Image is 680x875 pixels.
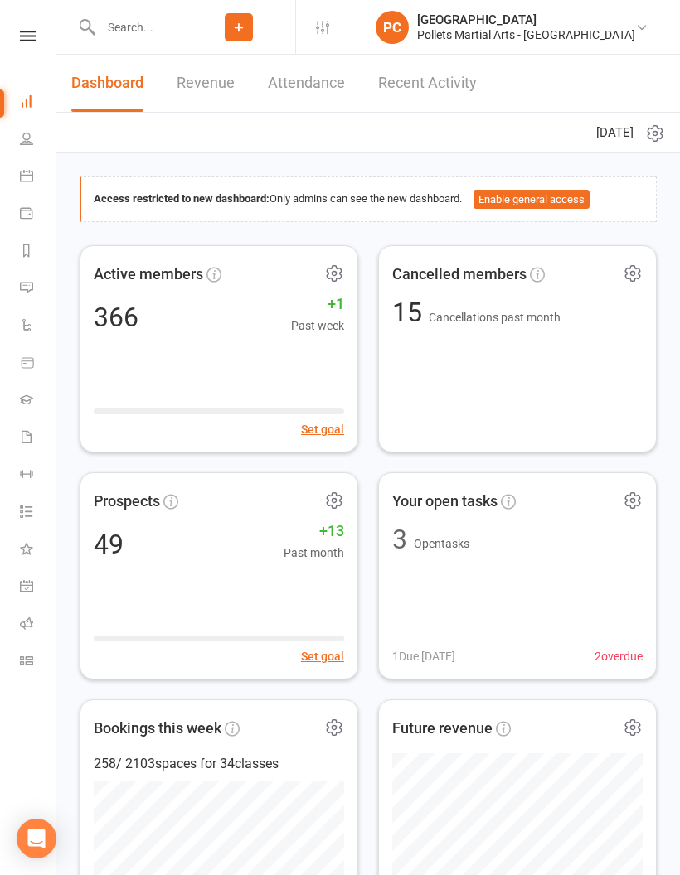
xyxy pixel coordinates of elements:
button: Enable general access [474,190,590,210]
a: People [20,122,57,159]
a: Dashboard [71,55,143,112]
span: 15 [392,297,429,328]
span: Cancelled members [392,263,527,287]
button: Set goal [301,647,344,665]
input: Search... [95,16,182,39]
div: Pollets Martial Arts - [GEOGRAPHIC_DATA] [417,27,635,42]
a: Revenue [177,55,235,112]
div: 3 [392,526,407,553]
span: Bookings this week [94,717,221,741]
div: 366 [94,304,138,331]
a: Recent Activity [378,55,477,112]
a: Roll call kiosk mode [20,607,57,644]
div: 258 / 2103 spaces for 34 classes [94,753,344,775]
span: Cancellations past month [429,311,561,324]
strong: Access restricted to new dashboard: [94,192,270,205]
div: Only admins can see the new dashboard. [94,190,644,210]
a: Attendance [268,55,345,112]
span: 1 Due [DATE] [392,647,455,665]
a: Product Sales [20,346,57,383]
span: Your open tasks [392,490,498,514]
span: Active members [94,263,203,287]
span: Past week [291,317,344,335]
span: Open tasks [414,537,469,550]
span: +1 [291,292,344,317]
button: Set goal [301,420,344,438]
a: Payments [20,196,57,234]
span: [DATE] [596,123,634,143]
a: Class kiosk mode [20,644,57,681]
div: [GEOGRAPHIC_DATA] [417,12,635,27]
a: General attendance kiosk mode [20,569,57,607]
span: Past month [284,544,344,562]
span: Future revenue [392,717,493,741]
div: PC [376,11,409,44]
a: Dashboard [20,85,57,122]
span: +13 [284,520,344,544]
div: Open Intercom Messenger [17,819,56,858]
div: 49 [94,531,124,558]
span: Prospects [94,490,160,514]
a: Calendar [20,159,57,196]
a: What's New [20,532,57,569]
a: Reports [20,234,57,271]
span: 2 overdue [595,647,643,665]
